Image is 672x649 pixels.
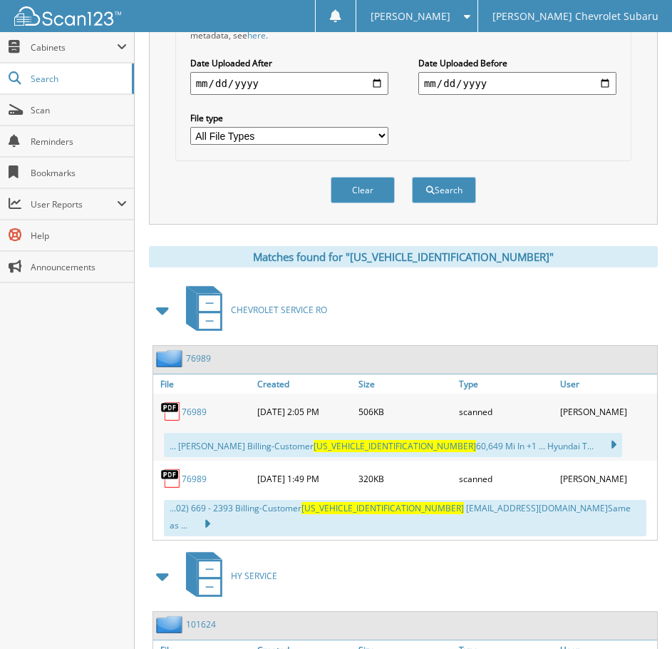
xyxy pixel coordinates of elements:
[455,374,556,394] a: Type
[160,468,182,489] img: PDF.png
[231,304,327,316] span: CHEVROLET SERVICE RO
[314,440,476,452] span: [US_VEHICLE_IDENTIFICATION_NUMBER]
[164,433,622,457] div: ... [PERSON_NAME] Billing-Customer 60,649 Mi In +1 ... Hyundai T...
[455,464,556,493] div: scanned
[418,72,616,95] input: end
[31,73,125,85] span: Search
[455,397,556,426] div: scanned
[557,464,657,493] div: [PERSON_NAME]
[160,401,182,422] img: PDF.png
[190,72,388,95] input: start
[186,618,216,630] a: 101624
[371,12,450,21] span: [PERSON_NAME]
[31,41,117,53] span: Cabinets
[301,502,464,514] span: [US_VEHICLE_IDENTIFICATION_NUMBER]
[231,570,277,582] span: HY SERVICE
[492,12,658,21] span: [PERSON_NAME] Chevrolet Subaru
[355,374,455,394] a: Size
[177,548,277,604] a: HY SERVICE
[31,136,127,148] span: Reminders
[156,349,186,367] img: folder2.png
[182,473,207,485] a: 76989
[254,397,354,426] div: [DATE] 2:05 PM
[182,406,207,418] a: 76989
[331,177,395,203] button: Clear
[254,374,354,394] a: Created
[247,29,266,41] a: here
[190,57,388,69] label: Date Uploaded After
[31,230,127,242] span: Help
[31,261,127,273] span: Announcements
[164,500,646,536] div: ...02) 669 - 2393 Billing-Customer [EMAIL_ADDRESS][DOMAIN_NAME] Same as ...
[14,6,121,26] img: scan123-logo-white.svg
[355,397,455,426] div: 506KB
[177,282,327,338] a: CHEVROLET SERVICE RO
[156,615,186,633] img: folder2.png
[557,397,657,426] div: [PERSON_NAME]
[149,246,658,267] div: Matches found for "[US_VEHICLE_IDENTIFICATION_NUMBER]"
[557,374,657,394] a: User
[31,104,127,116] span: Scan
[31,167,127,179] span: Bookmarks
[601,581,672,649] iframe: Chat Widget
[190,112,388,124] label: File type
[418,57,616,69] label: Date Uploaded Before
[355,464,455,493] div: 320KB
[412,177,476,203] button: Search
[186,352,211,364] a: 76989
[153,374,254,394] a: File
[254,464,354,493] div: [DATE] 1:49 PM
[31,198,117,210] span: User Reports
